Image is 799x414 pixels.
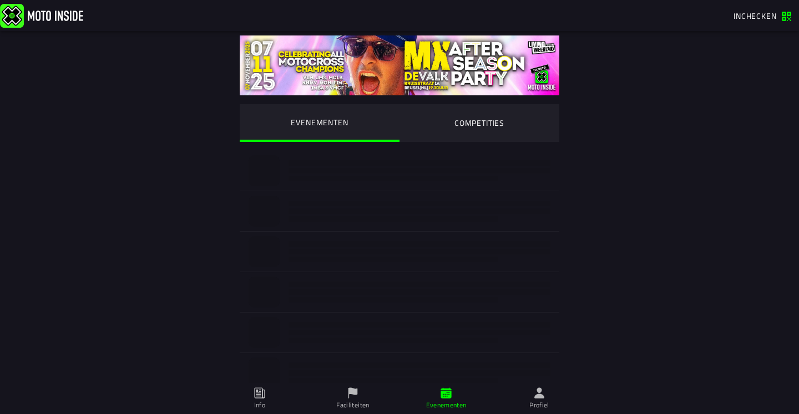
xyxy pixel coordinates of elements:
[426,400,467,410] ion-label: Evenementen
[734,10,777,22] span: Inchecken
[529,400,549,410] ion-label: Profiel
[254,400,265,410] ion-label: Info
[240,35,559,95] img: yS2mQ5x6lEcu9W3BfYyVKNTZoCZvkN0rRC6TzDTC.jpg
[336,400,369,410] ion-label: Faciliteiten
[728,6,797,25] a: Inchecken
